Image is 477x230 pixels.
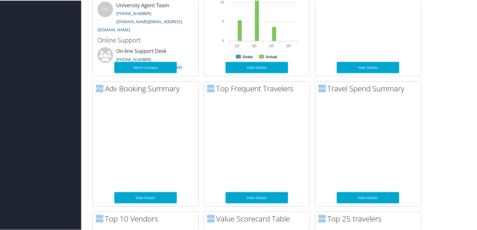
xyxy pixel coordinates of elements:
img: domo-logo.png [207,84,215,92]
img: domo-logo.png [207,214,215,222]
text: Q1 [235,43,240,47]
tspan: 5 [222,19,224,23]
h2: Top 10 Vendors [96,213,198,223]
a: More Contacts [114,61,177,73]
a: View Details [114,192,177,203]
a: [DOMAIN_NAME][EMAIL_ADDRESS][DOMAIN_NAME] [97,18,182,32]
h2: Value Scorecard Table [207,213,310,223]
img: domo-logo.png [96,214,103,222]
a: View Details [226,61,288,73]
text: Q3 [269,43,274,47]
text: Goals [242,54,253,59]
h2: Top 25 travelers [318,213,421,223]
img: domo-logo.png [318,214,326,222]
a: [PHONE_NUMBER] [116,56,151,62]
h2: Adv Booking Summary [96,83,198,93]
text: Q2 [252,43,257,47]
h3: Online Support [97,35,194,44]
text: Q4 [286,43,291,47]
text: Actual [266,54,277,59]
img: domo-logo.png [318,84,326,92]
a: View Details [226,192,288,203]
li: University Agent Team [94,1,197,34]
a: View Details [337,61,399,73]
a: View Details [337,192,399,203]
tspan: 0 [222,38,224,42]
h2: Top Frequent Travelers [207,83,310,93]
h2: Travel Spend Summary [318,83,421,93]
div: UA [97,1,113,17]
a: [PHONE_NUMBER] [116,10,151,16]
img: domo-logo.png [96,84,103,92]
li: On-line Support Desk [94,47,197,72]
